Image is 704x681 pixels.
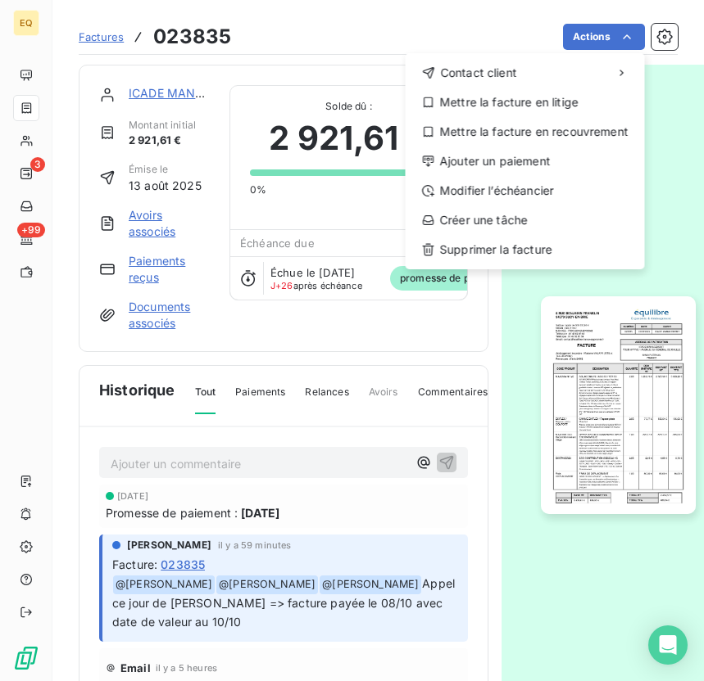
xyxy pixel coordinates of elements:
[412,237,638,263] div: Supprimer la facture
[412,119,638,145] div: Mettre la facture en recouvrement
[440,65,516,81] span: Contact client
[412,148,638,174] div: Ajouter un paiement
[412,178,638,204] div: Modifier l’échéancier
[412,89,638,115] div: Mettre la facture en litige
[406,53,645,269] div: Actions
[412,207,638,233] div: Créer une tâche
